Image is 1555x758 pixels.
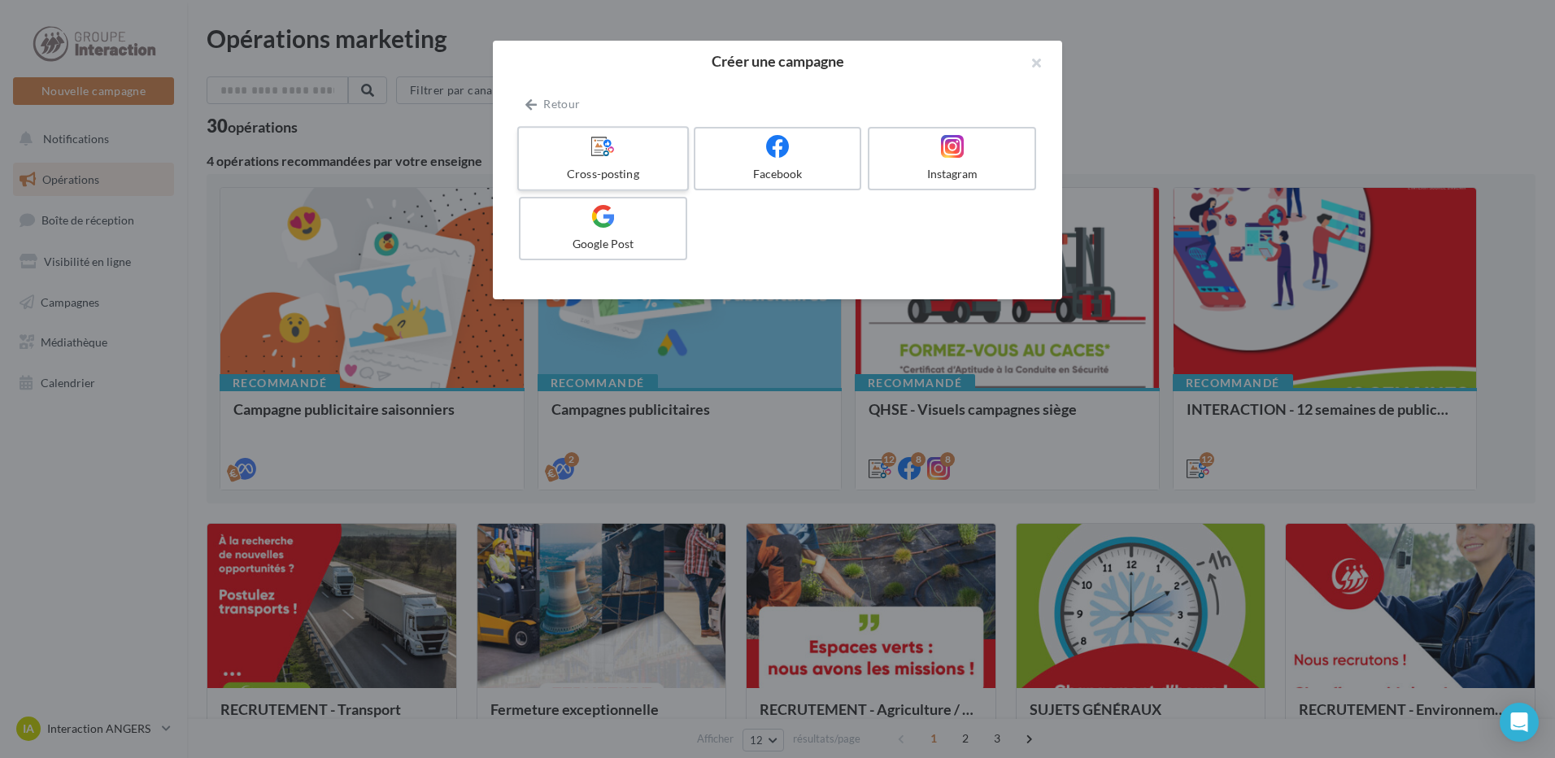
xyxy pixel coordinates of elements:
[525,166,680,182] div: Cross-posting
[1500,703,1539,742] div: Open Intercom Messenger
[527,236,679,252] div: Google Post
[519,54,1036,68] h2: Créer une campagne
[876,166,1028,182] div: Instagram
[702,166,854,182] div: Facebook
[519,94,586,114] button: Retour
